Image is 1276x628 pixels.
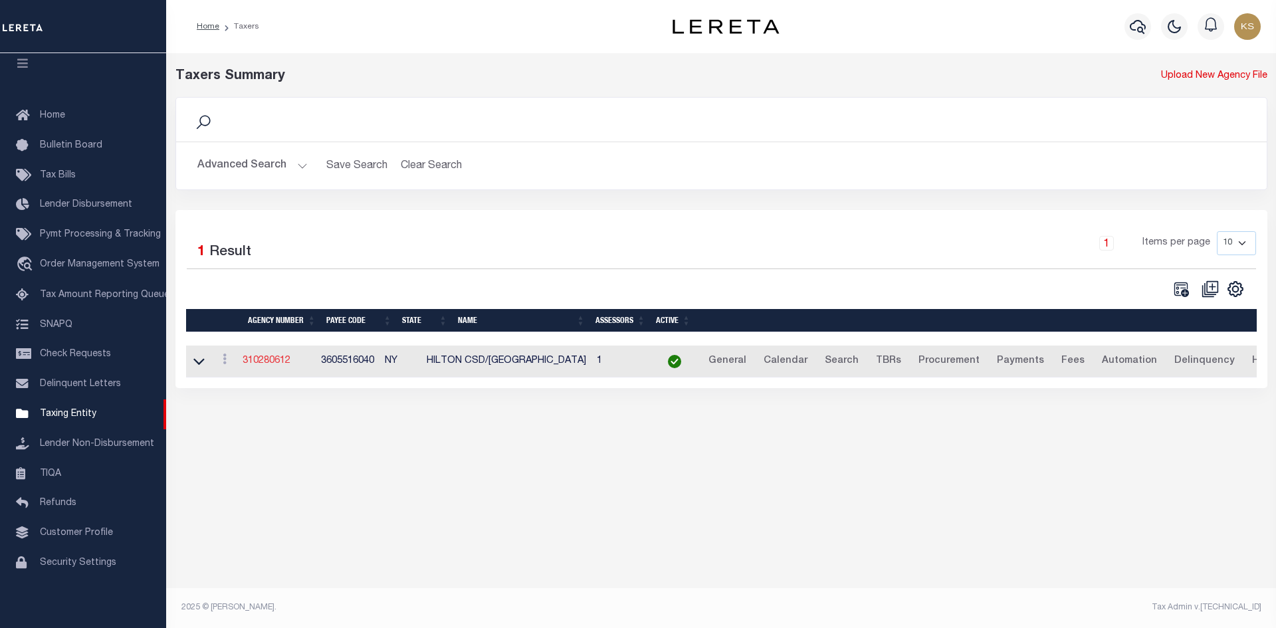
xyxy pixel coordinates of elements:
div: Taxers Summary [175,66,990,86]
a: Procurement [912,351,986,372]
span: Refunds [40,498,76,508]
a: Delinquency [1168,351,1241,372]
a: Home [197,23,219,31]
button: Clear Search [395,153,468,179]
a: 1 [1099,236,1114,251]
a: Calendar [758,351,813,372]
td: 3605516040 [316,346,379,378]
span: 1 [197,245,205,259]
img: check-icon-green.svg [668,355,681,368]
span: Delinquent Letters [40,379,121,389]
i: travel_explore [16,257,37,274]
span: Pymt Processing & Tracking [40,230,161,239]
span: Tax Amount Reporting Queue [40,290,169,300]
a: Fees [1055,351,1091,372]
a: Payments [991,351,1050,372]
a: General [702,351,752,372]
th: Name: activate to sort column ascending [453,309,590,332]
th: Agency Number: activate to sort column ascending [243,309,321,332]
span: Customer Profile [40,528,113,538]
span: Bulletin Board [40,141,102,150]
img: logo-dark.svg [673,19,779,34]
a: TBRs [870,351,907,372]
label: Result [209,242,251,263]
span: TIQA [40,469,61,478]
span: Check Requests [40,350,111,359]
th: Payee Code: activate to sort column ascending [321,309,397,332]
a: Search [819,351,865,372]
a: Upload New Agency File [1161,69,1267,84]
span: Items per page [1142,236,1210,251]
th: State: activate to sort column ascending [397,309,453,332]
div: 2025 © [PERSON_NAME]. [171,601,722,613]
th: &nbsp; [696,309,1267,332]
a: 310280612 [243,356,290,366]
span: Lender Disbursement [40,200,132,209]
img: svg+xml;base64,PHN2ZyB4bWxucz0iaHR0cDovL3d3dy53My5vcmcvMjAwMC9zdmciIHBvaW50ZXItZXZlbnRzPSJub25lIi... [1234,13,1261,40]
th: Active: activate to sort column ascending [651,309,696,332]
td: HILTON CSD/[GEOGRAPHIC_DATA] [421,346,591,378]
span: Tax Bills [40,171,76,180]
span: Order Management System [40,260,159,269]
th: Assessors: activate to sort column ascending [590,309,651,332]
button: Save Search [318,153,395,179]
span: Taxing Entity [40,409,96,419]
button: Advanced Search [197,153,308,179]
td: NY [379,346,421,378]
div: Tax Admin v.[TECHNICAL_ID] [731,601,1261,613]
span: Lender Non-Disbursement [40,439,154,449]
li: Taxers [219,21,259,33]
a: Automation [1096,351,1163,372]
span: Home [40,111,65,120]
span: Security Settings [40,558,116,568]
td: 1 [591,346,652,378]
span: SNAPQ [40,320,72,329]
